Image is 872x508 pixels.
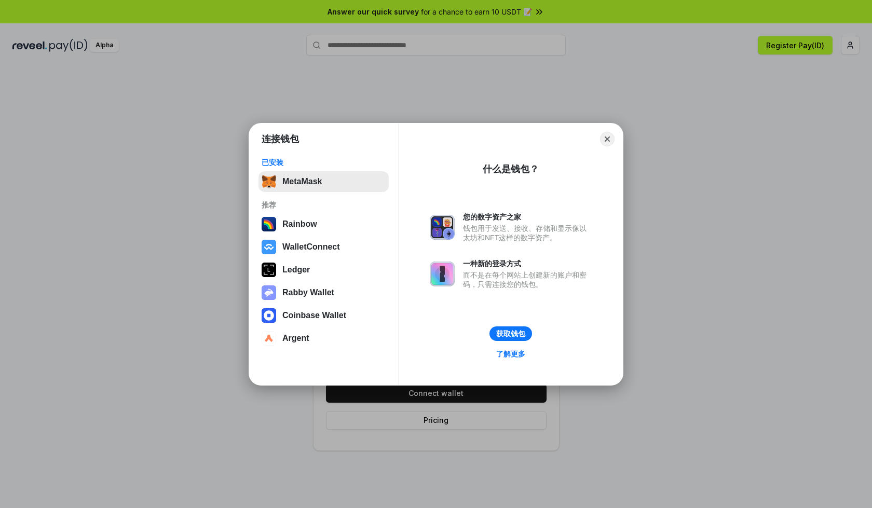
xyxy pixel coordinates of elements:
[258,214,389,235] button: Rainbow
[262,200,386,210] div: 推荐
[262,240,276,254] img: svg+xml,%3Csvg%20width%3D%2228%22%20height%3D%2228%22%20viewBox%3D%220%200%2028%2028%22%20fill%3D...
[258,328,389,349] button: Argent
[282,311,346,320] div: Coinbase Wallet
[258,282,389,303] button: Rabby Wallet
[282,177,322,186] div: MetaMask
[282,219,317,229] div: Rainbow
[262,217,276,231] img: svg+xml,%3Csvg%20width%3D%22120%22%20height%3D%22120%22%20viewBox%3D%220%200%20120%20120%22%20fil...
[282,288,334,297] div: Rabby Wallet
[496,329,525,338] div: 获取钱包
[483,163,539,175] div: 什么是钱包？
[258,259,389,280] button: Ledger
[430,215,455,240] img: svg+xml,%3Csvg%20xmlns%3D%22http%3A%2F%2Fwww.w3.org%2F2000%2Fsvg%22%20fill%3D%22none%22%20viewBox...
[258,171,389,192] button: MetaMask
[489,326,532,341] button: 获取钱包
[430,262,455,286] img: svg+xml,%3Csvg%20xmlns%3D%22http%3A%2F%2Fwww.w3.org%2F2000%2Fsvg%22%20fill%3D%22none%22%20viewBox...
[262,133,299,145] h1: 连接钱包
[463,212,592,222] div: 您的数字资产之家
[490,347,532,361] a: 了解更多
[258,237,389,257] button: WalletConnect
[463,224,592,242] div: 钱包用于发送、接收、存储和显示像以太坊和NFT这样的数字资产。
[282,242,340,252] div: WalletConnect
[463,270,592,289] div: 而不是在每个网站上创建新的账户和密码，只需连接您的钱包。
[262,174,276,189] img: svg+xml,%3Csvg%20fill%3D%22none%22%20height%3D%2233%22%20viewBox%3D%220%200%2035%2033%22%20width%...
[262,331,276,346] img: svg+xml,%3Csvg%20width%3D%2228%22%20height%3D%2228%22%20viewBox%3D%220%200%2028%2028%22%20fill%3D...
[262,308,276,323] img: svg+xml,%3Csvg%20width%3D%2228%22%20height%3D%2228%22%20viewBox%3D%220%200%2028%2028%22%20fill%3D...
[282,265,310,274] div: Ledger
[600,132,615,146] button: Close
[262,285,276,300] img: svg+xml,%3Csvg%20xmlns%3D%22http%3A%2F%2Fwww.w3.org%2F2000%2Fsvg%22%20fill%3D%22none%22%20viewBox...
[258,305,389,326] button: Coinbase Wallet
[262,158,386,167] div: 已安装
[262,263,276,277] img: svg+xml,%3Csvg%20xmlns%3D%22http%3A%2F%2Fwww.w3.org%2F2000%2Fsvg%22%20width%3D%2228%22%20height%3...
[496,349,525,359] div: 了解更多
[463,259,592,268] div: 一种新的登录方式
[282,334,309,343] div: Argent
